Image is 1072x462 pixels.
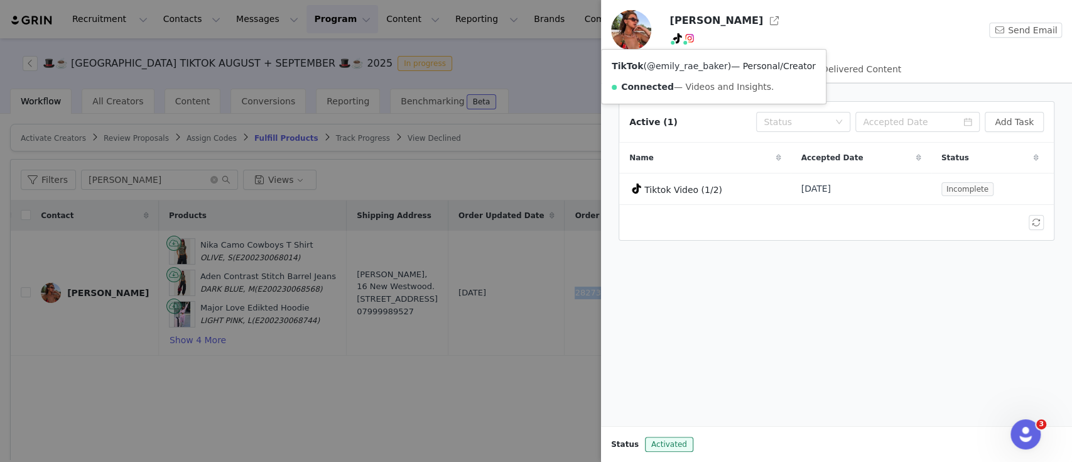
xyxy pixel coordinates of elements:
[985,112,1044,132] button: Add Task
[764,116,829,128] div: Status
[941,152,969,163] span: Status
[611,439,639,450] span: Status
[855,112,980,132] input: Accepted Date
[1036,419,1046,429] span: 3
[989,23,1062,38] button: Send Email
[963,118,972,126] i: icon: calendar
[801,182,830,195] span: [DATE]
[801,152,863,163] span: Accepted Date
[941,182,993,196] span: Incomplete
[685,33,695,43] img: instagram.svg
[835,118,843,127] i: icon: down
[669,13,763,28] h3: [PERSON_NAME]
[629,116,678,129] div: Active (1)
[629,152,654,163] span: Name
[821,55,901,84] div: Delivered Content
[644,185,722,195] span: Tiktok Video (1/2)
[619,101,1054,241] article: Active
[645,437,693,452] span: Activated
[611,10,651,50] img: 1031a98a-c3ed-49a5-bc22-c572a9041ebb.jpg
[1010,419,1041,449] iframe: Intercom live chat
